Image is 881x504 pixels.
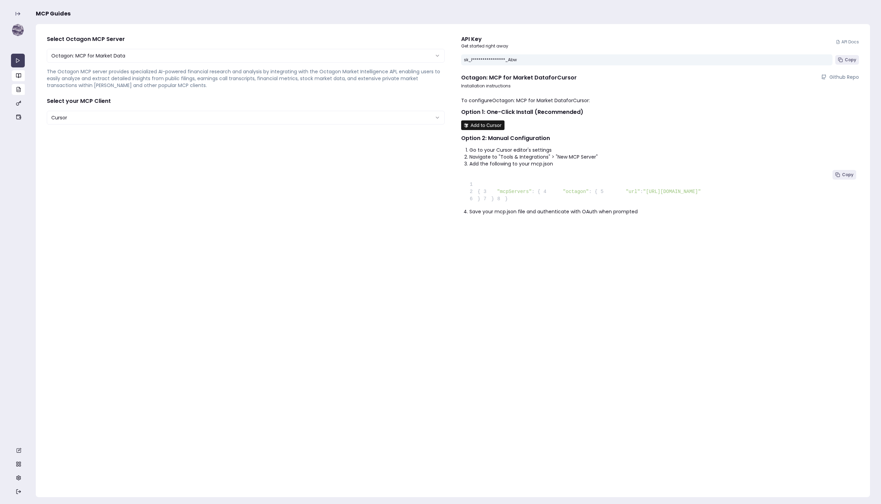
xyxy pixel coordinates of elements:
li: Go to your Cursor editor's settings [469,147,859,153]
button: Copy [835,55,859,65]
span: 3 [480,188,491,195]
h2: Option 2: Manual Configuration [461,134,859,142]
span: 6 [467,195,478,203]
a: API Docs [836,39,859,45]
a: API Playground [11,54,25,67]
span: 8 [494,195,505,203]
span: 7 [480,195,491,203]
p: Get started right away [461,43,508,49]
span: { [467,189,480,194]
p: The Octagon MCP server provides specialized AI-powered financial research and analysis by integra... [47,68,445,89]
h4: Select your MCP Client [47,97,445,105]
span: Copy [842,172,853,178]
a: Github Repo [821,74,859,81]
li: Add the following to your mcp.json [469,160,859,167]
p: To configure Octagon: MCP for Market Data for Cursor : [461,97,859,104]
span: : [640,189,643,194]
div: API Key [461,35,508,43]
span: "octagon" [563,189,589,194]
span: : { [532,189,540,194]
img: Install MCP Server [461,120,505,130]
h4: Select Octagon MCP Server [47,35,445,43]
span: } [467,196,480,202]
span: "[URL][DOMAIN_NAME]" [643,189,701,194]
span: } [494,196,508,202]
h4: Octagon: MCP for Market Data for Cursor [461,74,577,82]
span: } [480,196,494,202]
img: logo-0uyt-Vr5.svg [11,23,25,37]
span: 2 [467,188,478,195]
li: Save your mcp.json file and authenticate with OAuth when prompted [469,208,859,215]
span: 1 [467,181,478,188]
span: MCP Guides [36,10,71,18]
span: Copy [845,57,856,63]
span: : { [589,189,597,194]
h2: Option 1: One-Click Install (Recommended) [461,108,859,116]
li: Navigate to "Tools & Integrations" > "New MCP Server" [469,153,859,160]
p: Installation instructions [461,83,859,89]
span: "url" [626,189,640,194]
button: Copy [832,170,856,180]
span: 4 [540,188,551,195]
span: 5 [597,188,608,195]
span: Github Repo [829,74,859,81]
span: "mcpServers" [497,189,532,194]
